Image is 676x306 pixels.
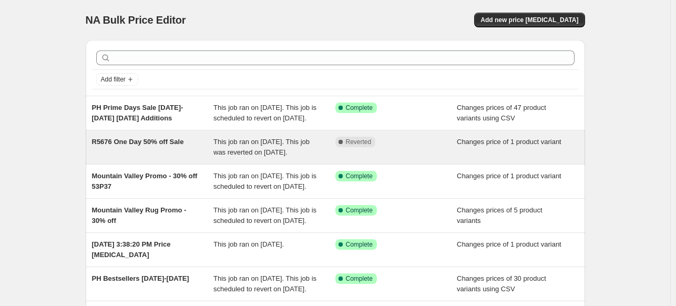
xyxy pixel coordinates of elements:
[457,240,561,248] span: Changes price of 1 product variant
[457,104,546,122] span: Changes prices of 47 product variants using CSV
[213,104,316,122] span: This job ran on [DATE]. This job is scheduled to revert on [DATE].
[346,172,373,180] span: Complete
[92,138,184,146] span: R5676 One Day 50% off Sale
[101,75,126,84] span: Add filter
[474,13,585,27] button: Add new price [MEDICAL_DATA]
[96,73,138,86] button: Add filter
[92,240,171,259] span: [DATE] 3:38:20 PM Price [MEDICAL_DATA]
[213,274,316,293] span: This job ran on [DATE]. This job is scheduled to revert on [DATE].
[86,14,186,26] span: NA Bulk Price Editor
[346,274,373,283] span: Complete
[480,16,578,24] span: Add new price [MEDICAL_DATA]
[346,104,373,112] span: Complete
[346,138,372,146] span: Reverted
[92,104,183,122] span: PH Prime Days Sale [DATE]-[DATE] [DATE] Additions
[92,206,187,225] span: Mountain Valley Rug Promo - 30% off
[213,240,284,248] span: This job ran on [DATE].
[457,172,561,180] span: Changes price of 1 product variant
[213,138,310,156] span: This job ran on [DATE]. This job was reverted on [DATE].
[213,172,316,190] span: This job ran on [DATE]. This job is scheduled to revert on [DATE].
[346,240,373,249] span: Complete
[213,206,316,225] span: This job ran on [DATE]. This job is scheduled to revert on [DATE].
[92,274,189,282] span: PH Bestsellers [DATE]-[DATE]
[92,172,198,190] span: Mountain Valley Promo - 30% off 53P37
[457,138,561,146] span: Changes price of 1 product variant
[346,206,373,215] span: Complete
[457,274,546,293] span: Changes prices of 30 product variants using CSV
[457,206,542,225] span: Changes prices of 5 product variants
